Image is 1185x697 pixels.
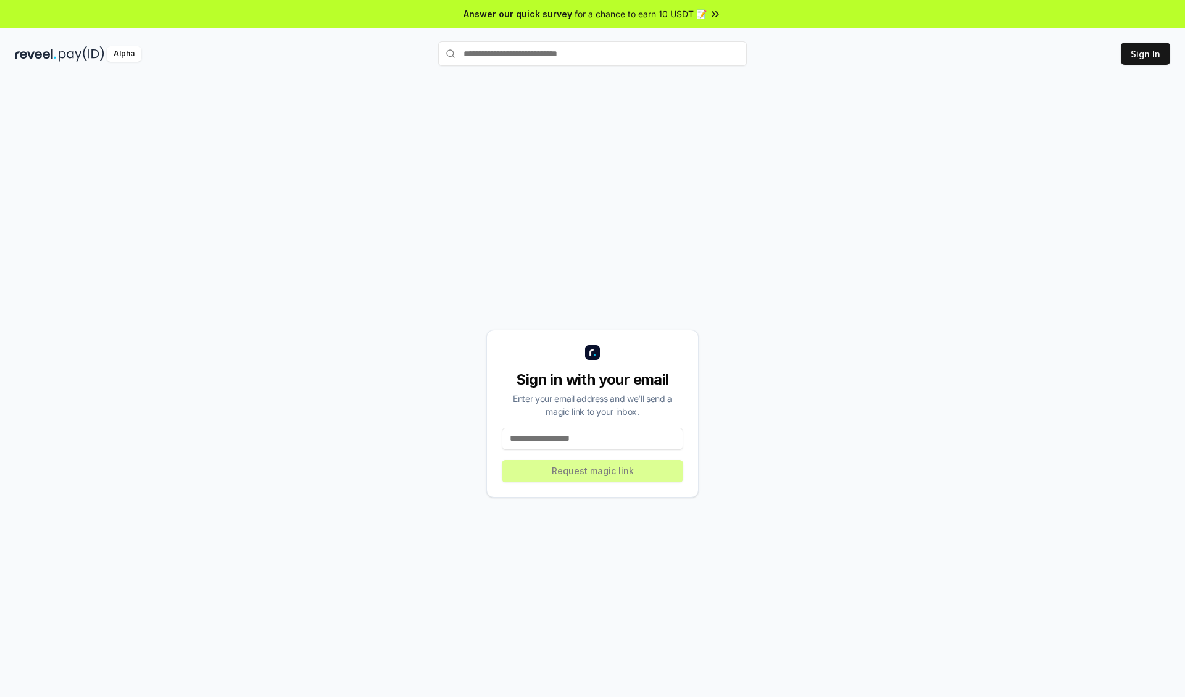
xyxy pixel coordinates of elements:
img: pay_id [59,46,104,62]
img: logo_small [585,345,600,360]
div: Sign in with your email [502,370,683,390]
img: reveel_dark [15,46,56,62]
div: Alpha [107,46,141,62]
span: Answer our quick survey [464,7,572,20]
div: Enter your email address and we’ll send a magic link to your inbox. [502,392,683,418]
span: for a chance to earn 10 USDT 📝 [575,7,707,20]
button: Sign In [1121,43,1170,65]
